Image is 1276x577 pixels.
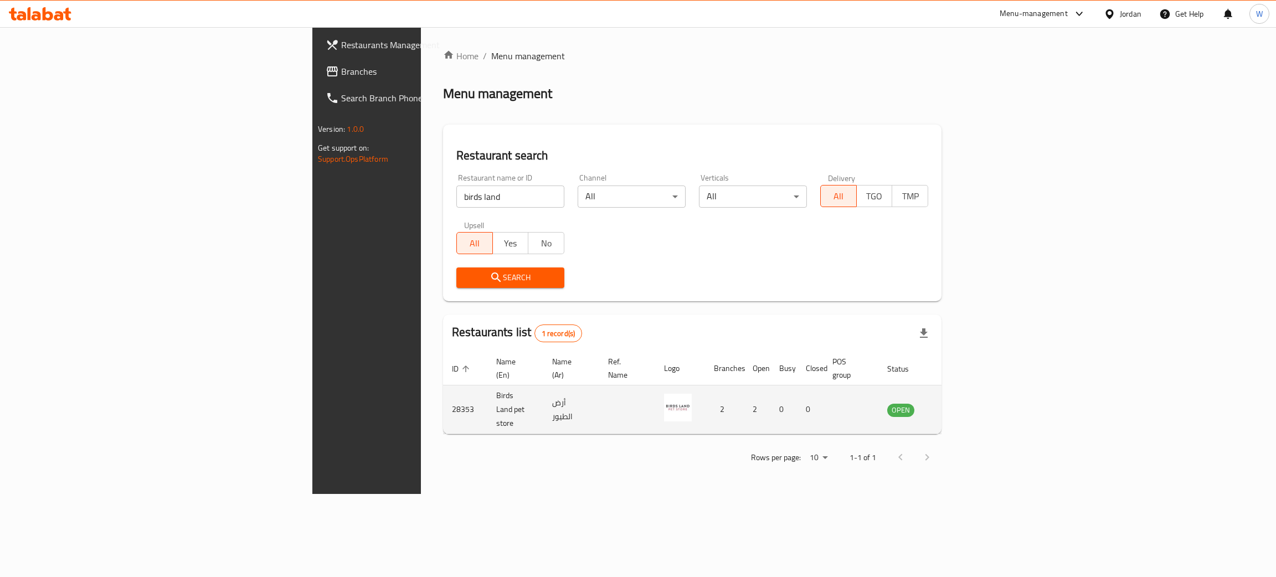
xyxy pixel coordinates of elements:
[456,232,493,254] button: All
[492,232,529,254] button: Yes
[341,38,517,51] span: Restaurants Management
[887,362,923,375] span: Status
[797,352,824,385] th: Closed
[341,65,517,78] span: Branches
[317,58,526,85] a: Branches
[770,352,797,385] th: Busy
[341,91,517,105] span: Search Branch Phone
[318,122,345,136] span: Version:
[751,451,801,465] p: Rows per page:
[1000,7,1068,20] div: Menu-management
[534,324,583,342] div: Total records count
[805,450,832,466] div: Rows per page:
[465,271,555,285] span: Search
[317,85,526,111] a: Search Branch Phone
[828,174,856,182] label: Delivery
[456,147,928,164] h2: Restaurant search
[664,394,692,421] img: Birds Land pet store
[825,188,852,204] span: All
[608,355,642,382] span: Ref. Name
[861,188,888,204] span: TGO
[1120,8,1141,20] div: Jordan
[318,152,388,166] a: Support.OpsPlatform
[655,352,705,385] th: Logo
[452,362,473,375] span: ID
[452,324,582,342] h2: Restaurants list
[456,267,564,288] button: Search
[887,404,914,416] span: OPEN
[699,186,807,208] div: All
[797,385,824,434] td: 0
[535,328,582,339] span: 1 record(s)
[464,221,485,229] label: Upsell
[820,185,857,207] button: All
[705,385,744,434] td: 2
[497,235,524,251] span: Yes
[528,232,564,254] button: No
[832,355,865,382] span: POS group
[578,186,686,208] div: All
[937,352,975,385] th: Action
[856,185,893,207] button: TGO
[892,185,928,207] button: TMP
[461,235,488,251] span: All
[850,451,876,465] p: 1-1 of 1
[456,186,564,208] input: Search for restaurant name or ID..
[317,32,526,58] a: Restaurants Management
[897,188,924,204] span: TMP
[543,385,599,434] td: أرض الطيور
[533,235,560,251] span: No
[443,352,975,434] table: enhanced table
[910,320,937,347] div: Export file
[744,385,770,434] td: 2
[552,355,586,382] span: Name (Ar)
[744,352,770,385] th: Open
[443,49,941,63] nav: breadcrumb
[770,385,797,434] td: 0
[1256,8,1263,20] span: W
[347,122,364,136] span: 1.0.0
[491,49,565,63] span: Menu management
[705,352,744,385] th: Branches
[496,355,530,382] span: Name (En)
[318,141,369,155] span: Get support on:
